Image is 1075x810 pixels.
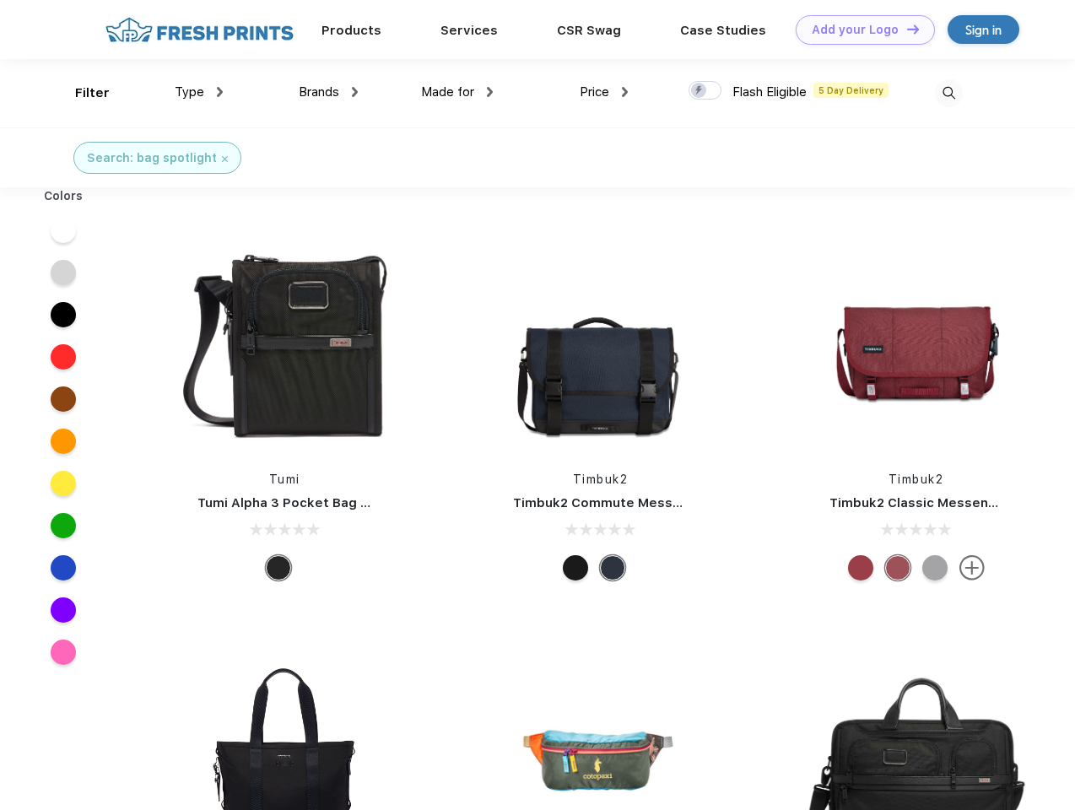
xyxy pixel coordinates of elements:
div: Black [266,555,291,580]
span: Price [580,84,609,100]
div: Search: bag spotlight [87,149,217,167]
img: more.svg [959,555,985,580]
a: Timbuk2 Commute Messenger Bag [513,495,739,510]
a: Tumi Alpha 3 Pocket Bag Small [197,495,395,510]
img: DT [907,24,919,34]
div: Filter [75,84,110,103]
span: Made for [421,84,474,100]
img: dropdown.png [487,87,493,97]
img: desktop_search.svg [935,79,963,107]
span: 5 Day Delivery [813,83,889,98]
a: Timbuk2 [889,472,944,486]
a: Timbuk2 Classic Messenger Bag [829,495,1039,510]
div: Eco Nautical [600,555,625,580]
img: dropdown.png [622,87,628,97]
img: func=resize&h=266 [804,229,1029,454]
div: Colors [31,187,96,205]
img: filter_cancel.svg [222,156,228,162]
div: Eco Black [563,555,588,580]
div: Add your Logo [812,23,899,37]
a: Tumi [269,472,300,486]
img: dropdown.png [217,87,223,97]
img: func=resize&h=266 [488,229,712,454]
img: dropdown.png [352,87,358,97]
span: Type [175,84,204,100]
img: fo%20logo%202.webp [100,15,299,45]
div: Sign in [965,20,1002,40]
span: Flash Eligible [732,84,807,100]
a: Products [321,23,381,38]
div: Eco Rind Pop [922,555,948,580]
a: Timbuk2 [573,472,629,486]
img: func=resize&h=266 [172,229,397,454]
a: Sign in [948,15,1019,44]
div: Eco Collegiate Red [885,555,910,580]
span: Brands [299,84,339,100]
div: Eco Bookish [848,555,873,580]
